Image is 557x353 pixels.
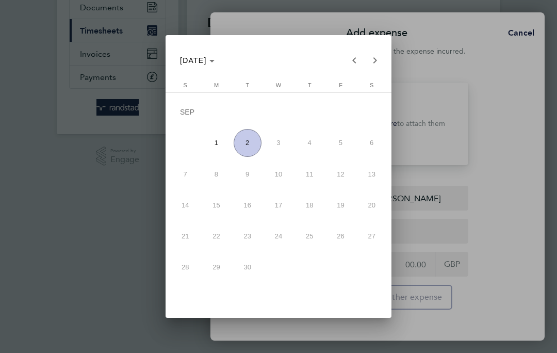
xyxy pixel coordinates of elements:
[370,82,373,88] span: S
[358,160,386,188] span: 13
[325,189,356,220] button: September 19, 2025
[176,51,219,70] button: Choose month and year
[265,191,292,219] span: 17
[202,160,230,188] span: 8
[184,82,187,88] span: S
[232,127,263,158] button: September 2, 2025
[308,82,312,88] span: T
[170,189,201,220] button: September 14, 2025
[263,221,294,252] button: September 24, 2025
[356,189,387,220] button: September 20, 2025
[234,129,261,157] span: 2
[202,129,230,157] span: 1
[276,82,281,88] span: W
[201,127,232,158] button: September 1, 2025
[214,82,219,88] span: M
[265,222,292,250] span: 24
[326,129,354,157] span: 5
[234,222,261,250] span: 23
[325,158,356,189] button: September 12, 2025
[232,221,263,252] button: September 23, 2025
[232,158,263,189] button: September 9, 2025
[234,253,261,281] span: 30
[358,129,386,157] span: 6
[171,160,199,188] span: 7
[265,129,292,157] span: 3
[201,189,232,220] button: September 15, 2025
[326,222,354,250] span: 26
[358,222,386,250] span: 27
[356,127,387,158] button: September 6, 2025
[294,127,325,158] button: September 4, 2025
[201,252,232,283] button: September 29, 2025
[245,82,249,88] span: T
[296,191,323,219] span: 18
[202,191,230,219] span: 15
[170,221,201,252] button: September 21, 2025
[358,191,386,219] span: 20
[365,50,385,71] button: Next month
[232,252,263,283] button: September 30, 2025
[171,222,199,250] span: 21
[201,158,232,189] button: September 8, 2025
[263,189,294,220] button: September 17, 2025
[263,127,294,158] button: September 3, 2025
[356,221,387,252] button: September 27, 2025
[202,253,230,281] span: 29
[344,50,365,71] button: Previous month
[294,158,325,189] button: September 11, 2025
[356,158,387,189] button: September 13, 2025
[180,56,207,65] span: [DATE]
[339,82,342,88] span: F
[170,252,201,283] button: September 28, 2025
[325,127,356,158] button: September 5, 2025
[296,160,323,188] span: 11
[296,222,323,250] span: 25
[296,129,323,157] span: 4
[294,221,325,252] button: September 25, 2025
[202,222,230,250] span: 22
[234,191,261,219] span: 16
[265,160,292,188] span: 10
[170,97,387,127] td: SEP
[326,160,354,188] span: 12
[171,253,199,281] span: 28
[294,189,325,220] button: September 18, 2025
[171,191,199,219] span: 14
[263,158,294,189] button: September 10, 2025
[170,158,201,189] button: September 7, 2025
[234,160,261,188] span: 9
[325,221,356,252] button: September 26, 2025
[326,191,354,219] span: 19
[201,221,232,252] button: September 22, 2025
[232,189,263,220] button: September 16, 2025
